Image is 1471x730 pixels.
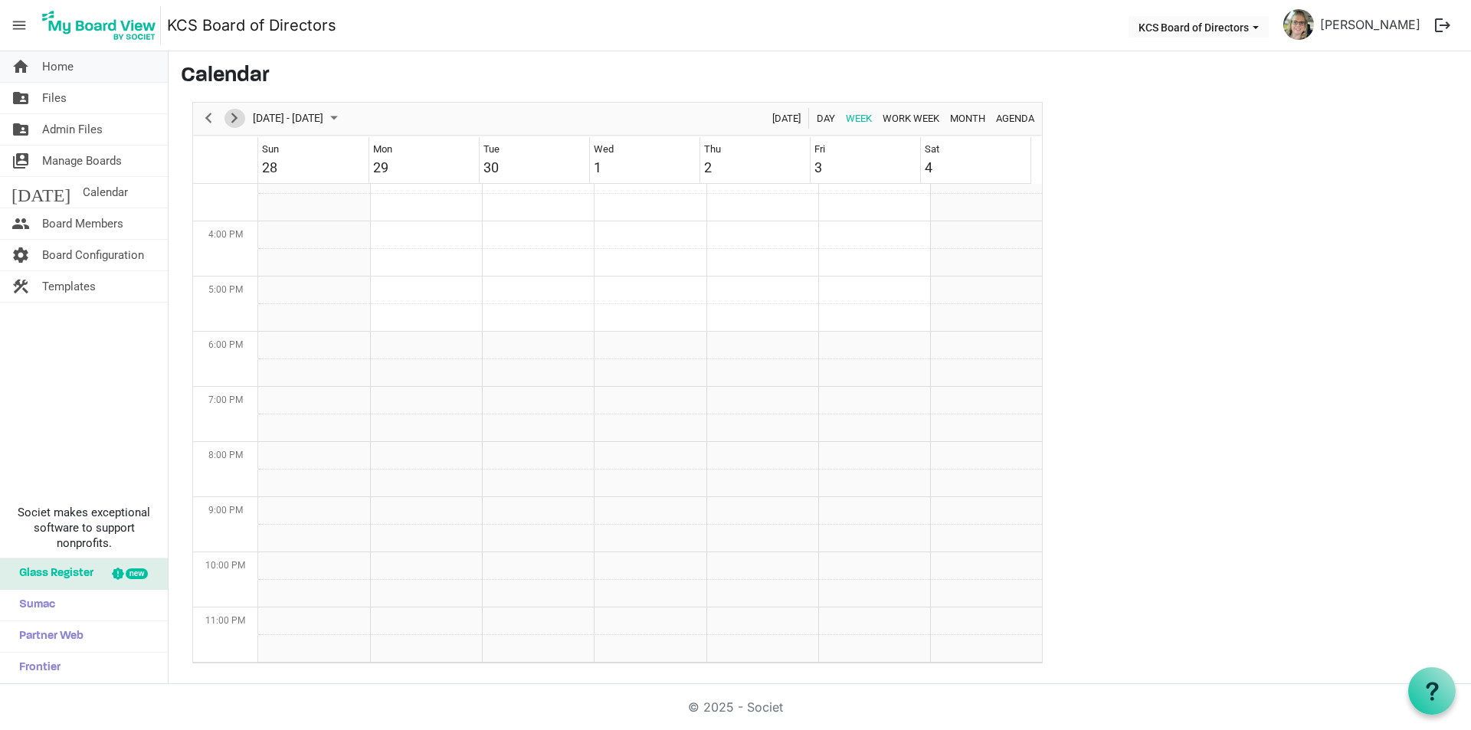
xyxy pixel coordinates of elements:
span: Week [844,109,873,128]
div: Week of October 2, 2025 [192,102,1043,663]
span: folder_shared [11,114,30,145]
button: Previous [198,109,219,128]
span: Files [42,83,67,113]
span: Glass Register [11,558,93,589]
span: Agenda [994,109,1036,128]
img: Hh7k5mmDIpqOGLPaJpI44K6sLj7PEd2haQyQ_kEn3Nv_4lU3kCoxkUlArsVuURaGZOBNaMZtGBN_Ck85F7L1bw_thumb.png [1283,9,1314,40]
div: new [126,568,148,579]
a: KCS Board of Directors [167,10,336,41]
span: 10:00 PM [205,560,245,571]
span: people [11,208,30,239]
span: Calendar [83,177,128,208]
span: settings [11,240,30,270]
span: home [11,51,30,82]
button: Today [770,109,804,128]
div: previous period [195,103,221,135]
button: KCS Board of Directors dropdownbutton [1129,16,1269,38]
div: 30 [483,157,499,178]
div: Tue [483,142,500,157]
span: switch_account [11,146,30,176]
div: 29 [373,157,388,178]
span: Societ makes exceptional software to support nonprofits. [7,505,161,551]
div: Wed [594,142,614,157]
span: 4:00 PM [208,229,243,240]
div: Sun [262,142,279,157]
div: Sat [925,142,939,157]
h3: Calendar [181,64,1459,90]
a: [PERSON_NAME] [1314,9,1427,40]
span: Frontier [11,653,61,683]
button: Day [814,109,838,128]
span: Manage Boards [42,146,122,176]
span: 9:00 PM [208,505,243,516]
span: 6:00 PM [208,339,243,350]
button: logout [1427,9,1459,41]
button: September 2025 [251,109,345,128]
span: Board Configuration [42,240,144,270]
span: Month [948,109,987,128]
span: [DATE] [771,109,802,128]
div: Mon [373,142,392,157]
div: 28 [262,157,277,178]
span: Board Members [42,208,123,239]
span: Work Week [881,109,941,128]
button: Agenda [994,109,1037,128]
span: menu [5,11,34,40]
span: Templates [42,271,96,302]
span: Home [42,51,74,82]
a: © 2025 - Societ [688,699,783,715]
div: 3 [814,157,822,178]
span: 8:00 PM [208,450,243,460]
img: My Board View Logo [38,6,161,44]
button: Work Week [880,109,942,128]
div: next period [221,103,247,135]
span: folder_shared [11,83,30,113]
a: My Board View Logo [38,6,167,44]
span: Partner Web [11,621,84,652]
span: Sumac [11,590,55,620]
div: 2 [704,157,712,178]
span: construction [11,271,30,302]
span: 5:00 PM [208,284,243,295]
div: 1 [594,157,601,178]
span: 11:00 PM [205,615,245,626]
div: Thu [704,142,721,157]
span: [DATE] - [DATE] [251,109,325,128]
span: Day [815,109,837,128]
button: Week [844,109,875,128]
div: Sep 28 - Oct 04, 2025 [247,103,347,135]
span: Admin Files [42,114,103,145]
span: 7:00 PM [208,394,243,405]
div: 4 [925,157,932,178]
span: [DATE] [11,177,70,208]
button: Next [224,109,245,128]
button: Month [948,109,988,128]
div: Fri [814,142,825,157]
